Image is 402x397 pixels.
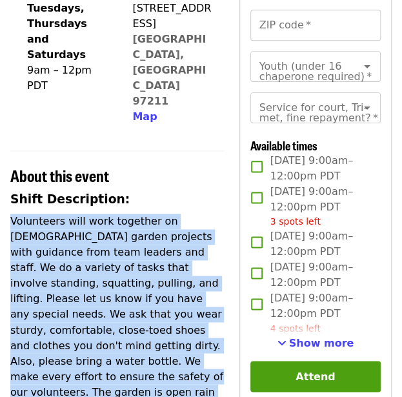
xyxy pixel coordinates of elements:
button: Map [132,109,157,125]
div: 9am – 12pm PDT [27,63,106,94]
button: See more timeslots [277,335,354,351]
span: [DATE] 9:00am–12:00pm PDT [270,290,370,335]
span: [DATE] 9:00am–12:00pm PDT [270,184,370,229]
span: About this event [10,164,109,187]
button: Open [358,99,376,117]
span: Show more [288,336,354,349]
input: ZIP code [250,10,381,41]
div: [STREET_ADDRESS] [132,1,213,32]
span: 4 spots left [270,323,321,333]
strong: Tuesdays, Thursdays and Saturdays [27,2,87,61]
button: Attend [250,361,381,392]
span: Available times [250,137,317,154]
span: [DATE] 9:00am–12:00pm PDT [270,260,370,290]
span: 3 spots left [270,216,321,227]
a: [GEOGRAPHIC_DATA], [GEOGRAPHIC_DATA] 97211 [132,33,206,107]
strong: Shift Description: [10,192,130,206]
button: Open [358,57,376,76]
span: Map [132,110,157,123]
span: [DATE] 9:00am–12:00pm PDT [270,153,370,184]
span: [DATE] 9:00am–12:00pm PDT [270,229,370,260]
